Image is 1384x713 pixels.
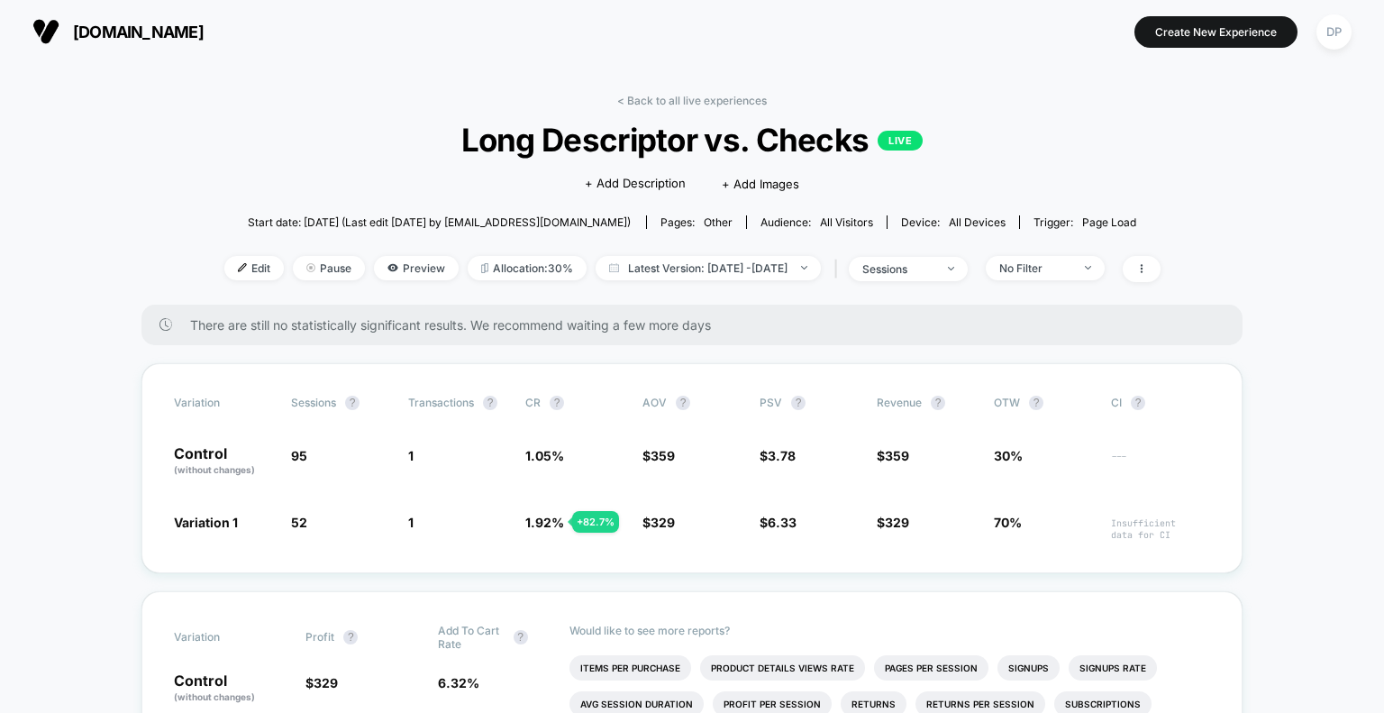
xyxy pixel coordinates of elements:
span: Variation [174,396,273,410]
span: OTW [994,396,1093,410]
span: Pause [293,256,365,280]
div: sessions [862,262,934,276]
span: Variation [174,624,273,651]
span: Long Descriptor vs. Checks [270,121,1113,159]
span: 329 [651,515,675,530]
span: All Visitors [820,215,873,229]
span: Latest Version: [DATE] - [DATE] [596,256,821,280]
div: No Filter [999,261,1071,275]
span: + Add Description [585,175,686,193]
button: ? [550,396,564,410]
span: (without changes) [174,464,255,475]
span: other [704,215,733,229]
button: ? [514,630,528,644]
span: $ [642,448,675,463]
button: ? [1029,396,1043,410]
span: Profit [305,630,334,644]
span: $ [305,675,338,690]
span: Preview [374,256,459,280]
p: LIVE [878,131,923,151]
span: 1.05 % [525,448,564,463]
span: 52 [291,515,307,530]
span: 95 [291,448,307,463]
li: Pages Per Session [874,655,988,681]
span: Edit [224,256,284,280]
span: 70% [994,515,1022,530]
div: Audience: [760,215,873,229]
button: ? [343,630,358,644]
li: Signups Rate [1069,655,1157,681]
span: 6.33 [768,515,797,530]
img: end [1085,266,1091,270]
p: Control [174,673,287,704]
span: Variation 1 [174,515,238,530]
li: Items Per Purchase [569,655,691,681]
span: CR [525,396,541,409]
button: ? [791,396,806,410]
span: Start date: [DATE] (Last edit [DATE] by [EMAIL_ADDRESS][DOMAIN_NAME]) [248,215,631,229]
p: Control [174,446,273,477]
span: 329 [314,675,338,690]
img: end [948,267,954,270]
span: 1 [408,515,414,530]
button: ? [483,396,497,410]
span: 30% [994,448,1023,463]
span: 1 [408,448,414,463]
span: 329 [885,515,909,530]
span: 359 [651,448,675,463]
div: DP [1316,14,1352,50]
span: 1.92 % [525,515,564,530]
span: Device: [887,215,1019,229]
span: $ [760,515,797,530]
span: 6.32 % [438,675,479,690]
div: Pages: [660,215,733,229]
span: $ [642,515,675,530]
span: $ [760,448,796,463]
span: Sessions [291,396,336,409]
img: rebalance [481,263,488,273]
span: 3.78 [768,448,796,463]
span: There are still no statistically significant results. We recommend waiting a few more days [190,317,1206,333]
div: Trigger: [1033,215,1136,229]
li: Product Details Views Rate [700,655,865,681]
span: Allocation: 30% [468,256,587,280]
span: Add To Cart Rate [438,624,505,651]
button: Create New Experience [1134,16,1297,48]
span: Transactions [408,396,474,409]
span: | [830,256,849,282]
span: all devices [949,215,1006,229]
span: CI [1111,396,1210,410]
a: < Back to all live experiences [617,94,767,107]
span: AOV [642,396,667,409]
span: Page Load [1082,215,1136,229]
button: [DOMAIN_NAME] [27,17,209,46]
span: 359 [885,448,909,463]
button: ? [345,396,360,410]
p: Would like to see more reports? [569,624,1210,637]
span: Revenue [877,396,922,409]
button: ? [676,396,690,410]
button: DP [1311,14,1357,50]
button: ? [1131,396,1145,410]
img: calendar [609,263,619,272]
div: + 82.7 % [572,511,619,533]
span: Insufficient data for CI [1111,517,1210,541]
span: [DOMAIN_NAME] [73,23,204,41]
span: PSV [760,396,782,409]
span: (without changes) [174,691,255,702]
img: edit [238,263,247,272]
img: Visually logo [32,18,59,45]
span: + Add Images [722,177,799,191]
li: Signups [997,655,1060,681]
button: ? [931,396,945,410]
img: end [801,266,807,270]
img: end [306,263,315,272]
span: --- [1111,451,1210,477]
span: $ [877,448,909,463]
span: $ [877,515,909,530]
